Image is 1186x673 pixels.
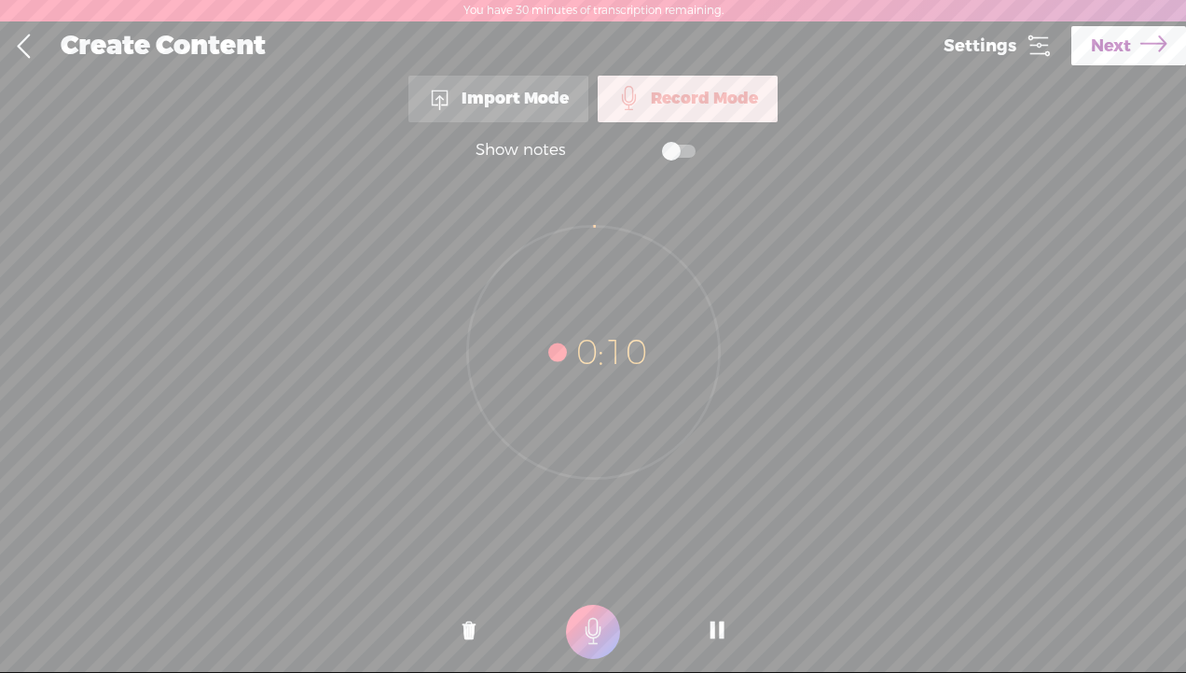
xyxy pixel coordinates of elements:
div: Create Content [48,22,924,71]
div: Import Mode [408,76,588,122]
span: Settings [944,37,1016,55]
div: Record Mode [598,76,778,122]
span: Next [1091,22,1131,70]
label: You have 30 minutes of transcription remaining. [463,4,724,19]
div: Show notes [476,140,566,161]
